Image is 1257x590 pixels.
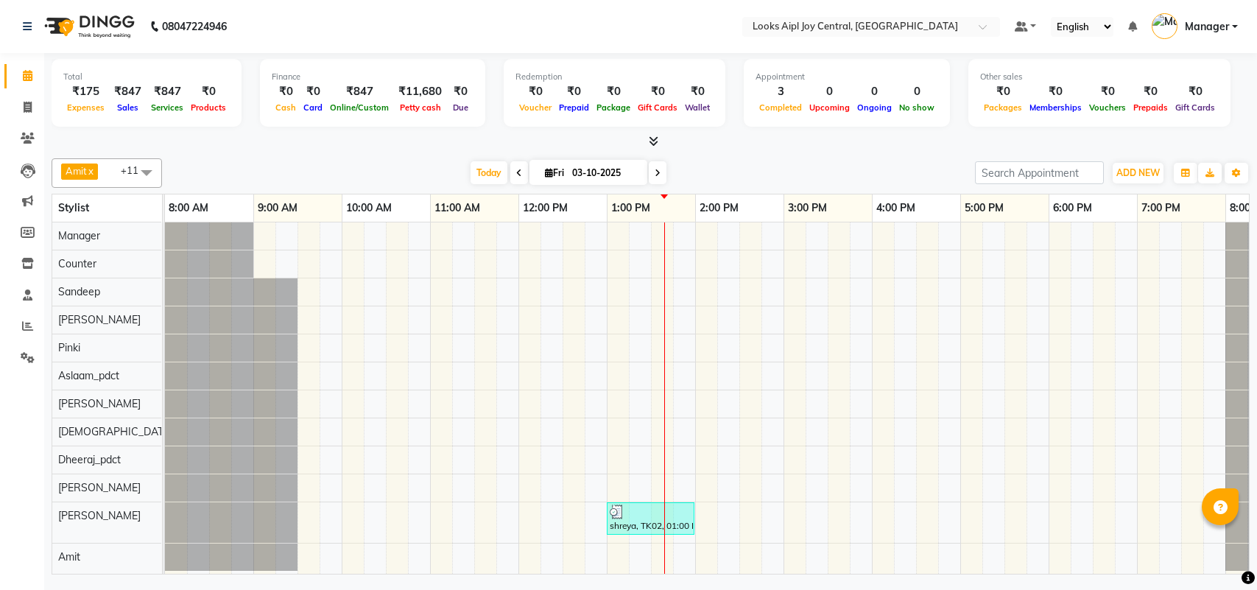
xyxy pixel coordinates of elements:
[187,102,230,113] span: Products
[895,83,938,100] div: 0
[187,83,230,100] div: ₹0
[541,167,568,178] span: Fri
[568,162,641,184] input: 2025-10-03
[1185,19,1229,35] span: Manager
[1138,197,1184,219] a: 7:00 PM
[63,83,108,100] div: ₹175
[1116,167,1160,178] span: ADD NEW
[634,83,681,100] div: ₹0
[634,102,681,113] span: Gift Cards
[66,165,87,177] span: Amit
[975,161,1104,184] input: Search Appointment
[448,83,473,100] div: ₹0
[58,369,119,382] span: Aslaam_pdct
[58,550,80,563] span: Amit
[515,102,555,113] span: Voucher
[58,285,100,298] span: Sandeep
[1130,83,1172,100] div: ₹0
[756,71,938,83] div: Appointment
[519,197,571,219] a: 12:00 PM
[853,102,895,113] span: Ongoing
[696,197,742,219] a: 2:00 PM
[147,102,187,113] span: Services
[1085,102,1130,113] span: Vouchers
[392,83,448,100] div: ₹11,680
[58,313,141,326] span: [PERSON_NAME]
[961,197,1007,219] a: 5:00 PM
[87,165,94,177] a: x
[326,83,392,100] div: ₹847
[593,83,634,100] div: ₹0
[555,102,593,113] span: Prepaid
[38,6,138,47] img: logo
[806,83,853,100] div: 0
[681,83,714,100] div: ₹0
[1152,13,1177,39] img: Manager
[63,71,230,83] div: Total
[1049,197,1096,219] a: 6:00 PM
[608,505,693,533] div: shreya, TK02, 01:00 PM-02:00 PM, Upperlip Threading,Eyebrows
[272,102,300,113] span: Cash
[756,83,806,100] div: 3
[162,6,227,47] b: 08047224946
[1085,83,1130,100] div: ₹0
[784,197,831,219] a: 3:00 PM
[272,83,300,100] div: ₹0
[806,102,853,113] span: Upcoming
[1026,83,1085,100] div: ₹0
[515,71,714,83] div: Redemption
[431,197,484,219] a: 11:00 AM
[58,481,141,494] span: [PERSON_NAME]
[756,102,806,113] span: Completed
[342,197,395,219] a: 10:00 AM
[515,83,555,100] div: ₹0
[555,83,593,100] div: ₹0
[108,83,147,100] div: ₹847
[1172,102,1219,113] span: Gift Cards
[853,83,895,100] div: 0
[147,83,187,100] div: ₹847
[593,102,634,113] span: Package
[254,197,301,219] a: 9:00 AM
[980,71,1219,83] div: Other sales
[1113,163,1163,183] button: ADD NEW
[300,83,326,100] div: ₹0
[608,197,654,219] a: 1:00 PM
[1195,531,1242,575] iframe: chat widget
[58,453,121,466] span: Dheeraj_pdct
[121,164,149,176] span: +11
[113,102,142,113] span: Sales
[58,201,89,214] span: Stylist
[58,509,141,522] span: [PERSON_NAME]
[449,102,472,113] span: Due
[1130,102,1172,113] span: Prepaids
[58,257,96,270] span: Counter
[272,71,473,83] div: Finance
[980,102,1026,113] span: Packages
[1172,83,1219,100] div: ₹0
[681,102,714,113] span: Wallet
[471,161,507,184] span: Today
[326,102,392,113] span: Online/Custom
[895,102,938,113] span: No show
[165,197,212,219] a: 8:00 AM
[873,197,919,219] a: 4:00 PM
[58,425,173,438] span: [DEMOGRAPHIC_DATA]
[63,102,108,113] span: Expenses
[396,102,445,113] span: Petty cash
[1026,102,1085,113] span: Memberships
[58,229,100,242] span: Manager
[980,83,1026,100] div: ₹0
[58,397,141,410] span: [PERSON_NAME]
[58,341,80,354] span: Pinki
[300,102,326,113] span: Card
